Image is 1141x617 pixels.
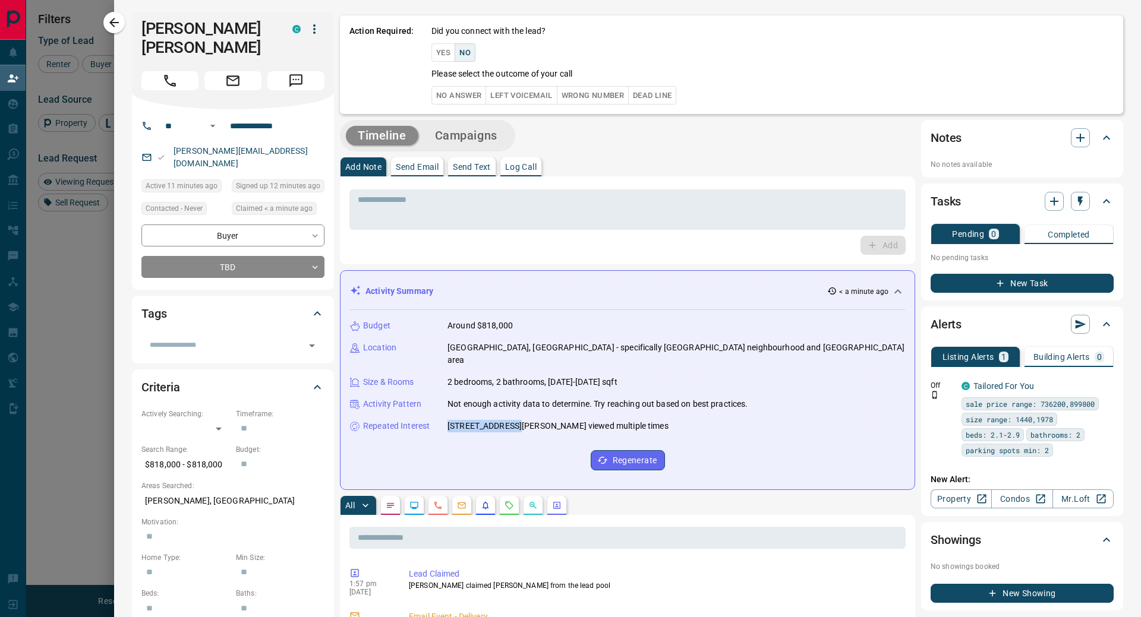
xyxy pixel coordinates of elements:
[931,192,961,211] h2: Tasks
[236,588,324,599] p: Baths:
[505,163,537,171] p: Log Call
[141,19,275,57] h1: [PERSON_NAME] [PERSON_NAME]
[552,501,562,510] svg: Agent Actions
[409,501,419,510] svg: Lead Browsing Activity
[431,86,486,105] button: No Answer
[141,373,324,401] div: Criteria
[991,230,996,238] p: 0
[991,489,1052,508] a: Condos
[1033,353,1090,361] p: Building Alerts
[447,319,513,332] p: Around $818,000
[931,187,1114,216] div: Tasks
[141,256,324,278] div: TBD
[363,376,414,388] p: Size & Rooms
[141,378,180,397] h2: Criteria
[141,409,230,419] p: Actively Searching:
[349,580,391,588] p: 1:57 pm
[174,146,308,168] a: [PERSON_NAME][EMAIL_ADDRESS][DOMAIN_NAME]
[157,153,165,162] svg: Email Valid
[409,580,901,591] p: [PERSON_NAME] claimed [PERSON_NAME] from the lead pool
[409,568,901,580] p: Lead Claimed
[396,163,439,171] p: Send Email
[363,341,396,354] p: Location
[141,179,226,196] div: Tue Oct 14 2025
[931,128,962,147] h2: Notes
[486,86,557,105] button: Left Voicemail
[931,310,1114,338] div: Alerts
[365,285,433,298] p: Activity Summary
[141,71,198,90] span: Call
[1052,489,1114,508] a: Mr.Loft
[345,163,382,171] p: Add Note
[423,126,509,145] button: Campaigns
[457,501,467,510] svg: Emails
[447,398,748,410] p: Not enough activity data to determine. Try reaching out based on best practices.
[363,398,421,410] p: Activity Pattern
[350,280,905,302] div: Activity Summary< a minute ago
[931,249,1114,267] p: No pending tasks
[141,480,324,491] p: Areas Searched:
[481,501,490,510] svg: Listing Alerts
[236,552,324,563] p: Min Size:
[943,353,994,361] p: Listing Alerts
[591,450,665,470] button: Regenerate
[141,491,324,511] p: [PERSON_NAME], [GEOGRAPHIC_DATA]
[431,68,572,80] p: Please select the outcome of your call
[966,413,1053,425] span: size range: 1440,1978
[505,501,514,510] svg: Requests
[528,501,538,510] svg: Opportunities
[204,71,261,90] span: Email
[292,25,301,33] div: condos.ca
[931,274,1114,293] button: New Task
[267,71,324,90] span: Message
[931,561,1114,572] p: No showings booked
[453,163,491,171] p: Send Text
[931,530,981,549] h2: Showings
[433,501,443,510] svg: Calls
[232,179,324,196] div: Tue Oct 14 2025
[1001,353,1006,361] p: 1
[431,43,455,62] button: Yes
[1030,429,1080,441] span: bathrooms: 2
[236,409,324,419] p: Timeframe:
[931,124,1114,152] div: Notes
[952,230,984,238] p: Pending
[973,381,1034,391] a: Tailored For You
[146,180,218,192] span: Active 11 minutes ago
[966,429,1020,441] span: beds: 2.1-2.9
[628,86,676,105] button: Dead Line
[931,473,1114,486] p: New Alert:
[966,444,1049,456] span: parking spots min: 2
[349,588,391,596] p: [DATE]
[931,526,1114,554] div: Showings
[346,126,418,145] button: Timeline
[363,420,430,432] p: Repeated Interest
[141,444,230,455] p: Search Range:
[146,202,203,214] span: Contacted - Never
[447,376,617,388] p: 2 bedrooms, 2 bathrooms, [DATE]-[DATE] sqft
[141,224,324,246] div: Buyer
[1097,353,1102,361] p: 0
[236,444,324,455] p: Budget:
[236,202,313,214] span: Claimed < a minute ago
[232,202,324,219] div: Tue Oct 14 2025
[839,286,888,297] p: < a minute ago
[557,86,629,105] button: Wrong Number
[931,380,954,391] p: Off
[345,501,355,510] p: All
[363,319,390,332] p: Budget
[141,304,166,323] h2: Tags
[962,382,970,390] div: condos.ca
[236,180,320,192] span: Signed up 12 minutes ago
[1048,230,1090,239] p: Completed
[304,337,320,354] button: Open
[931,391,939,399] svg: Push Notification Only
[931,489,992,508] a: Property
[206,119,220,133] button: Open
[931,584,1114,603] button: New Showing
[141,588,230,599] p: Beds:
[447,420,669,432] p: [STREET_ADDRESS][PERSON_NAME] viewed multiple times
[141,299,324,328] div: Tags
[141,552,230,563] p: Home Type:
[447,341,905,366] p: [GEOGRAPHIC_DATA], [GEOGRAPHIC_DATA] - specifically [GEOGRAPHIC_DATA] neighbourhood and [GEOGRAPH...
